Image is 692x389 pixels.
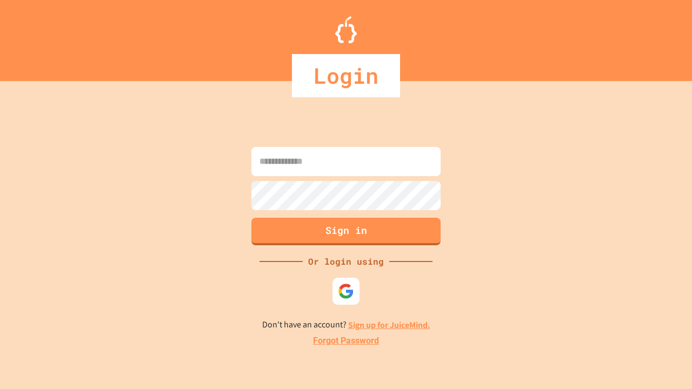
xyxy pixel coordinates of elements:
[335,16,357,43] img: Logo.svg
[262,318,430,332] p: Don't have an account?
[348,319,430,331] a: Sign up for JuiceMind.
[251,218,441,245] button: Sign in
[338,283,354,299] img: google-icon.svg
[292,54,400,97] div: Login
[303,255,389,268] div: Or login using
[313,334,379,347] a: Forgot Password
